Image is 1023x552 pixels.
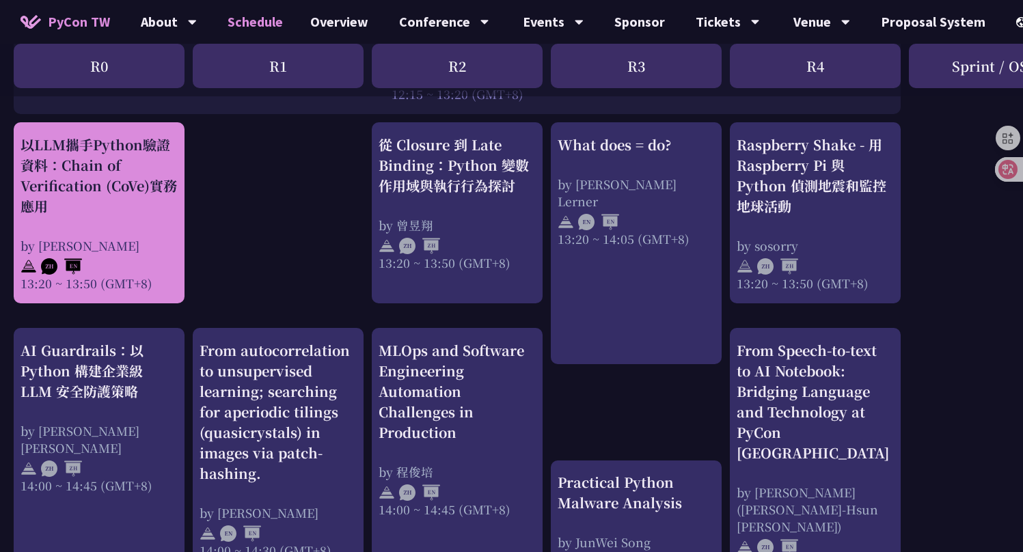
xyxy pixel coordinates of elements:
[379,484,395,501] img: svg+xml;base64,PHN2ZyB4bWxucz0iaHR0cDovL3d3dy53My5vcmcvMjAwMC9zdmciIHdpZHRoPSIyNCIgaGVpZ2h0PSIyNC...
[737,484,894,535] div: by [PERSON_NAME]([PERSON_NAME]-Hsun [PERSON_NAME])
[558,472,715,513] div: Practical Python Malware Analysis
[379,254,536,271] div: 13:20 ~ 13:50 (GMT+8)
[193,44,364,88] div: R1
[41,258,82,275] img: ZHEN.371966e.svg
[200,504,357,521] div: by [PERSON_NAME]
[379,340,536,443] div: MLOps and Software Engineering Automation Challenges in Production
[41,460,82,477] img: ZHZH.38617ef.svg
[399,484,440,501] img: ZHEN.371966e.svg
[372,44,543,88] div: R2
[200,525,216,542] img: svg+xml;base64,PHN2ZyB4bWxucz0iaHR0cDovL3d3dy53My5vcmcvMjAwMC9zdmciIHdpZHRoPSIyNCIgaGVpZ2h0PSIyNC...
[558,135,715,155] div: What does = do?
[757,258,798,275] img: ZHZH.38617ef.svg
[558,176,715,210] div: by [PERSON_NAME] Lerner
[21,135,178,217] div: 以LLM攜手Python驗證資料：Chain of Verification (CoVe)實務應用
[200,340,357,484] div: From autocorrelation to unsupervised learning; searching for aperiodic tilings (quasicrystals) in...
[558,534,715,551] div: by JunWei Song
[399,238,440,254] img: ZHZH.38617ef.svg
[379,463,536,480] div: by 程俊培
[21,422,178,456] div: by [PERSON_NAME] [PERSON_NAME]
[379,135,536,292] a: 從 Closure 到 Late Binding：Python 變數作用域與執行行為探討 by 曾昱翔 13:20 ~ 13:50 (GMT+8)
[220,525,261,542] img: ENEN.5a408d1.svg
[737,275,894,292] div: 13:20 ~ 13:50 (GMT+8)
[21,15,41,29] img: Home icon of PyCon TW 2025
[558,230,715,247] div: 13:20 ~ 14:05 (GMT+8)
[21,275,178,292] div: 13:20 ~ 13:50 (GMT+8)
[379,501,536,518] div: 14:00 ~ 14:45 (GMT+8)
[558,135,715,353] a: What does = do? by [PERSON_NAME] Lerner 13:20 ~ 14:05 (GMT+8)
[558,214,574,230] img: svg+xml;base64,PHN2ZyB4bWxucz0iaHR0cDovL3d3dy53My5vcmcvMjAwMC9zdmciIHdpZHRoPSIyNCIgaGVpZ2h0PSIyNC...
[48,12,110,32] span: PyCon TW
[21,258,37,275] img: svg+xml;base64,PHN2ZyB4bWxucz0iaHR0cDovL3d3dy53My5vcmcvMjAwMC9zdmciIHdpZHRoPSIyNCIgaGVpZ2h0PSIyNC...
[379,135,536,196] div: 從 Closure 到 Late Binding：Python 變數作用域與執行行為探討
[21,237,178,254] div: by [PERSON_NAME]
[21,340,178,402] div: AI Guardrails：以 Python 構建企業級 LLM 安全防護策略
[551,44,722,88] div: R3
[730,44,901,88] div: R4
[7,5,124,39] a: PyCon TW
[737,237,894,254] div: by sosorry
[379,217,536,234] div: by 曾昱翔
[379,238,395,254] img: svg+xml;base64,PHN2ZyB4bWxucz0iaHR0cDovL3d3dy53My5vcmcvMjAwMC9zdmciIHdpZHRoPSIyNCIgaGVpZ2h0PSIyNC...
[737,135,894,217] div: Raspberry Shake - 用 Raspberry Pi 與 Python 偵測地震和監控地球活動
[14,44,185,88] div: R0
[578,214,619,230] img: ENEN.5a408d1.svg
[21,460,37,477] img: svg+xml;base64,PHN2ZyB4bWxucz0iaHR0cDovL3d3dy53My5vcmcvMjAwMC9zdmciIHdpZHRoPSIyNCIgaGVpZ2h0PSIyNC...
[737,135,894,292] a: Raspberry Shake - 用 Raspberry Pi 與 Python 偵測地震和監控地球活動 by sosorry 13:20 ~ 13:50 (GMT+8)
[737,258,753,275] img: svg+xml;base64,PHN2ZyB4bWxucz0iaHR0cDovL3d3dy53My5vcmcvMjAwMC9zdmciIHdpZHRoPSIyNCIgaGVpZ2h0PSIyNC...
[737,340,894,463] div: From Speech-to-text to AI Notebook: Bridging Language and Technology at PyCon [GEOGRAPHIC_DATA]
[21,477,178,494] div: 14:00 ~ 14:45 (GMT+8)
[21,135,178,292] a: 以LLM攜手Python驗證資料：Chain of Verification (CoVe)實務應用 by [PERSON_NAME] 13:20 ~ 13:50 (GMT+8)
